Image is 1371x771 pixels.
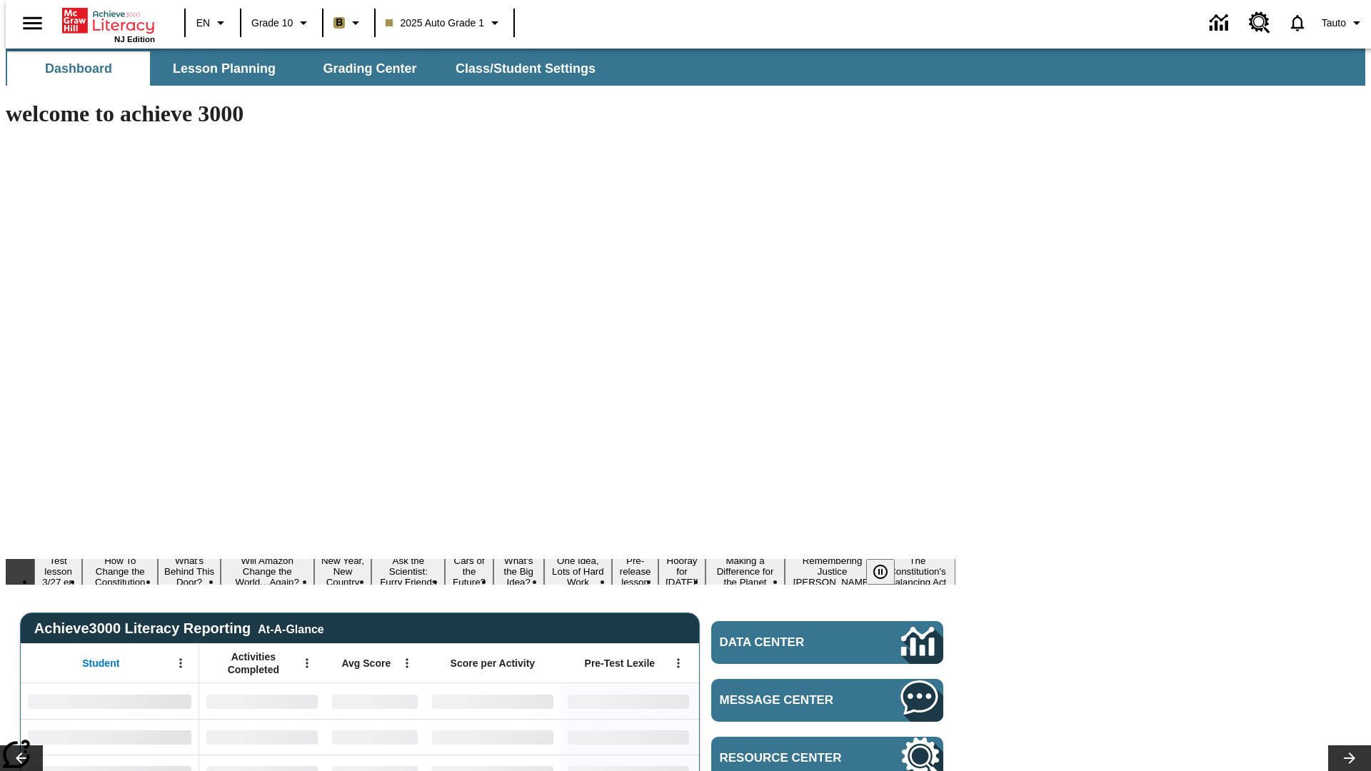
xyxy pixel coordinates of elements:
[153,51,296,86] button: Lesson Planning
[325,719,425,755] div: No Data,
[170,652,191,674] button: Open Menu
[62,5,155,44] div: Home
[323,61,416,77] span: Grading Center
[341,657,391,670] span: Avg Score
[221,553,314,590] button: Slide 4 Will Amazon Change the World…Again?
[880,553,955,590] button: Slide 14 The Constitution's Balancing Act
[314,553,371,590] button: Slide 5 New Year, New Country
[251,16,293,31] span: Grade 10
[246,10,318,36] button: Grade: Grade 10, Select a grade
[6,51,608,86] div: SubNavbar
[196,16,210,31] span: EN
[298,51,441,86] button: Grading Center
[668,652,689,674] button: Open Menu
[456,61,596,77] span: Class/Student Settings
[451,657,536,670] span: Score per Activity
[544,553,612,590] button: Slide 9 One Idea, Lots of Hard Work
[711,621,943,664] a: Data Center
[1316,10,1371,36] button: Profile/Settings
[658,553,705,590] button: Slide 11 Hooray for Constitution Day!
[720,693,858,707] span: Message Center
[336,14,343,31] span: B
[493,553,544,590] button: Slide 8 What's the Big Idea?
[720,635,853,650] span: Data Center
[34,620,324,637] span: Achieve3000 Literacy Reporting
[866,559,895,585] button: Pause
[199,719,325,755] div: No Data,
[585,657,656,670] span: Pre-Test Lexile
[190,10,236,36] button: Language: EN, Select a language
[1328,745,1371,771] button: Lesson carousel, Next
[6,49,1365,86] div: SubNavbar
[206,650,301,676] span: Activities Completed
[11,2,54,44] button: Open side menu
[1279,4,1316,41] a: Notifications
[1240,4,1279,42] a: Resource Center, Will open in new tab
[371,553,445,590] button: Slide 6 Ask the Scientist: Furry Friends
[705,553,785,590] button: Slide 12 Making a Difference for the Planet
[6,101,955,127] h1: welcome to achieve 3000
[380,10,509,36] button: Class: 2025 Auto Grade 1, Select your class
[386,16,484,31] span: 2025 Auto Grade 1
[82,657,119,670] span: Student
[612,553,658,590] button: Slide 10 Pre-release lesson
[785,553,880,590] button: Slide 13 Remembering Justice O'Connor
[445,553,493,590] button: Slide 7 Cars of the Future?
[114,35,155,44] span: NJ Edition
[866,559,909,585] div: Pause
[45,61,112,77] span: Dashboard
[1201,4,1240,43] a: Data Center
[158,553,220,590] button: Slide 3 What's Behind This Door?
[82,553,158,590] button: Slide 2 How To Change the Constitution
[62,6,155,35] a: Home
[325,683,425,719] div: No Data,
[7,51,150,86] button: Dashboard
[199,683,325,719] div: No Data,
[173,61,276,77] span: Lesson Planning
[34,553,82,590] button: Slide 1 Test lesson 3/27 en
[258,620,323,636] div: At-A-Glance
[328,10,370,36] button: Boost Class color is light brown. Change class color
[711,679,943,722] a: Message Center
[720,751,858,765] span: Resource Center
[1322,16,1346,31] span: Tauto
[396,652,418,674] button: Open Menu
[296,652,318,674] button: Open Menu
[444,51,607,86] button: Class/Student Settings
